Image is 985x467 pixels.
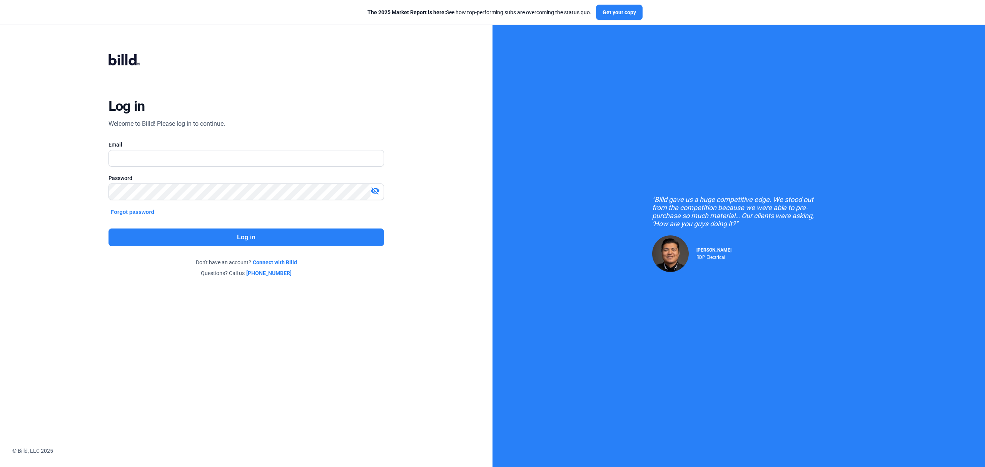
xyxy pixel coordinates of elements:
[109,269,384,277] div: Questions? Call us
[109,141,384,148] div: Email
[253,259,297,266] a: Connect with Billd
[367,9,446,15] span: The 2025 Market Report is here:
[652,195,825,228] div: "Billd gave us a huge competitive edge. We stood out from the competition because we were able to...
[367,8,591,16] div: See how top-performing subs are overcoming the status quo.
[696,253,731,260] div: RDP Electrical
[109,228,384,246] button: Log in
[109,208,157,216] button: Forgot password
[652,235,689,272] img: Raul Pacheco
[109,98,145,115] div: Log in
[109,259,384,266] div: Don't have an account?
[109,119,225,128] div: Welcome to Billd! Please log in to continue.
[696,247,731,253] span: [PERSON_NAME]
[371,186,380,195] mat-icon: visibility_off
[246,269,292,277] a: [PHONE_NUMBER]
[109,174,384,182] div: Password
[596,5,643,20] button: Get your copy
